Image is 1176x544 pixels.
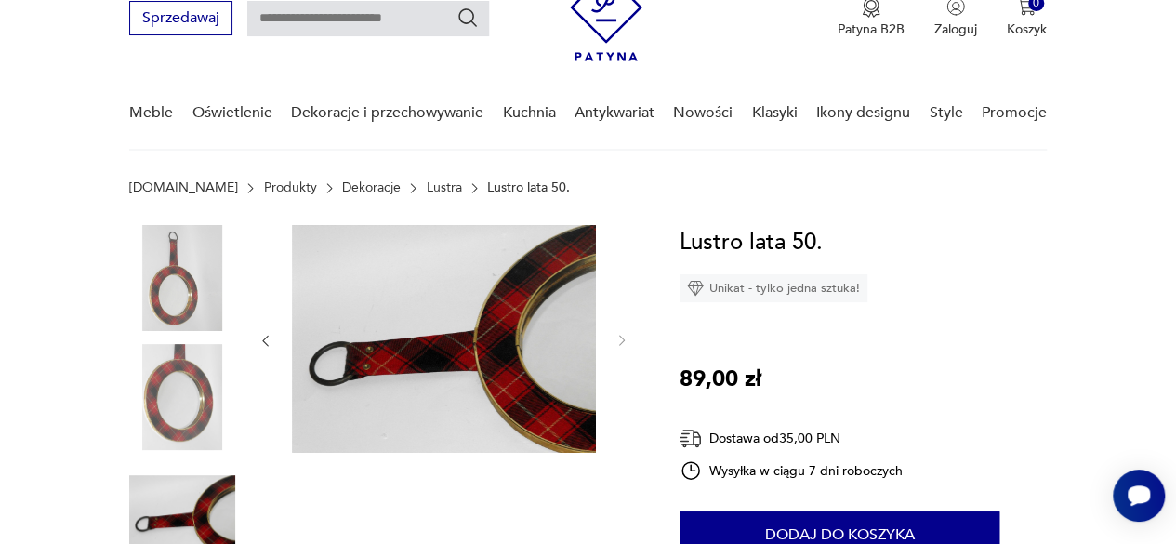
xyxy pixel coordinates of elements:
img: Ikona diamentu [687,280,704,297]
a: [DOMAIN_NAME] [129,180,238,195]
a: Kuchnia [502,77,555,149]
a: Promocje [982,77,1047,149]
img: Zdjęcie produktu Lustro lata 50. [129,225,235,331]
a: Lustra [427,180,462,195]
div: Unikat - tylko jedna sztuka! [680,274,867,302]
p: Lustro lata 50. [487,180,570,195]
a: Ikony designu [816,77,910,149]
img: Zdjęcie produktu Lustro lata 50. [292,225,596,453]
p: Patyna B2B [838,20,905,38]
a: Nowości [673,77,733,149]
p: Koszyk [1007,20,1047,38]
a: Dekoracje [342,180,401,195]
div: Dostawa od 35,00 PLN [680,427,903,450]
h1: Lustro lata 50. [680,225,823,260]
a: Meble [129,77,173,149]
div: Wysyłka w ciągu 7 dni roboczych [680,459,903,482]
a: Sprzedawaj [129,13,232,26]
img: Zdjęcie produktu Lustro lata 50. [129,344,235,450]
a: Oświetlenie [192,77,272,149]
a: Klasyki [752,77,798,149]
img: Ikona dostawy [680,427,702,450]
p: 89,00 zł [680,362,761,397]
button: Sprzedawaj [129,1,232,35]
a: Dekoracje i przechowywanie [291,77,483,149]
a: Antykwariat [575,77,654,149]
a: Style [929,77,962,149]
button: Szukaj [456,7,479,29]
p: Zaloguj [934,20,977,38]
a: Produkty [264,180,317,195]
iframe: Smartsupp widget button [1113,470,1165,522]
